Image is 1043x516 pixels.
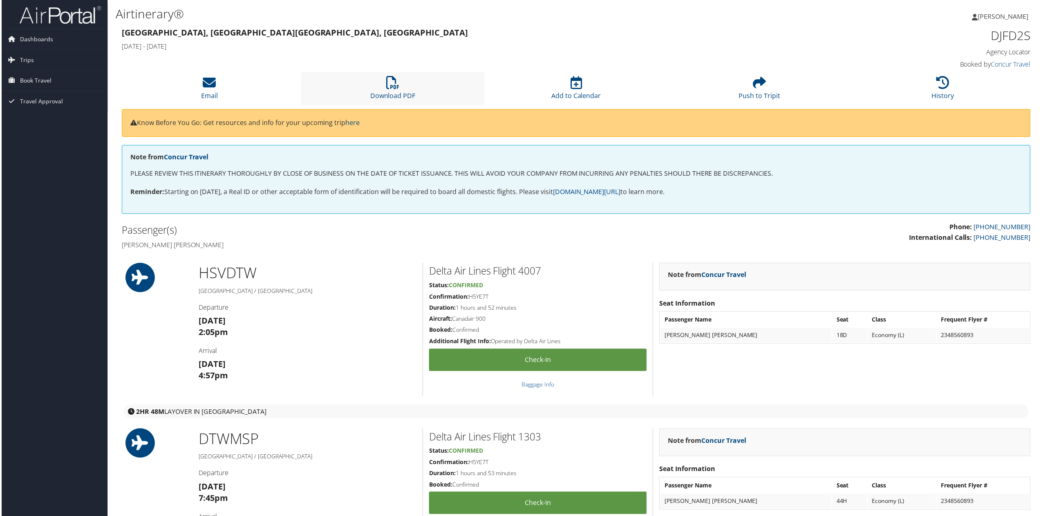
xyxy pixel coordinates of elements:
[933,81,956,101] a: History
[129,118,1023,129] p: Know Before You Go: Get resources and info for your upcoming trip
[429,304,647,313] h5: 1 hours and 52 minutes
[813,60,1032,69] h4: Booked by
[18,92,61,112] span: Travel Approval
[200,81,217,101] a: Email
[129,188,163,197] strong: Reminder:
[197,347,416,356] h4: Arrival
[18,50,32,70] span: Trips
[429,431,647,445] h2: Delta Air Lines Flight 1303
[429,282,448,290] strong: Status:
[429,327,647,335] h5: Confirmed
[429,471,647,479] h5: 1 hours and 53 minutes
[121,42,801,51] h4: [DATE] - [DATE]
[429,482,647,490] h5: Confirmed
[661,480,833,494] th: Passenger Name
[163,153,208,162] a: Concur Travel
[938,329,1031,344] td: 2348560893
[739,81,781,101] a: Push to Tripit
[429,448,448,456] strong: Status:
[429,350,647,372] a: Check-in
[938,495,1031,510] td: 2348560893
[429,482,452,490] strong: Booked:
[429,460,468,467] strong: Confirmation:
[18,5,100,25] img: airportal-logo.png
[18,29,51,49] span: Dashboards
[18,71,50,91] span: Book Travel
[813,47,1032,56] h4: Agency Locator
[429,316,452,324] strong: Aircraft:
[869,329,938,344] td: Economy (L)
[345,118,359,127] a: here
[668,271,747,280] strong: Note from
[429,338,490,346] strong: Additional Flight Info:
[121,224,570,238] h2: Passenger(s)
[951,223,974,232] strong: Phone:
[429,304,455,312] strong: Duration:
[448,282,483,290] span: Confirmed
[129,153,208,162] strong: Note from
[197,470,416,479] h4: Departure
[429,338,647,346] h5: Operated by Delta Air Lines
[197,264,416,284] h1: HSV DTW
[429,293,647,302] h5: H5YE7T
[135,408,163,417] strong: 2HR 48M
[979,12,1030,21] span: [PERSON_NAME]
[197,328,227,339] strong: 2:05pm
[121,241,570,250] h4: [PERSON_NAME] [PERSON_NAME]
[975,223,1032,232] a: [PHONE_NUMBER]
[197,360,224,371] strong: [DATE]
[121,27,468,38] strong: [GEOGRAPHIC_DATA], [GEOGRAPHIC_DATA] [GEOGRAPHIC_DATA], [GEOGRAPHIC_DATA]
[197,482,224,494] strong: [DATE]
[429,471,455,478] strong: Duration:
[869,313,938,328] th: Class
[660,466,716,475] strong: Seat Information
[429,493,647,516] a: Check-in
[197,454,416,462] h5: [GEOGRAPHIC_DATA] / [GEOGRAPHIC_DATA]
[197,288,416,296] h5: [GEOGRAPHIC_DATA] / [GEOGRAPHIC_DATA]
[702,271,747,280] a: Concur Travel
[129,188,1023,198] p: Starting on [DATE], a Real ID or other acceptable form of identification will be required to boar...
[992,60,1032,69] a: Concur Travel
[869,495,938,510] td: Economy (L)
[975,234,1032,243] a: [PHONE_NUMBER]
[833,329,868,344] td: 18D
[448,448,483,456] span: Confirmed
[429,327,452,335] strong: Booked:
[661,313,833,328] th: Passenger Name
[833,480,868,494] th: Seat
[660,299,716,308] strong: Seat Information
[429,293,468,301] strong: Confirmation:
[197,494,227,505] strong: 7:45pm
[661,495,833,510] td: [PERSON_NAME] [PERSON_NAME]
[833,495,868,510] td: 44H
[197,430,416,450] h1: DTW MSP
[869,480,938,494] th: Class
[938,480,1031,494] th: Frequent Flyer #
[197,316,224,327] strong: [DATE]
[197,371,227,382] strong: 4:57pm
[813,27,1032,44] h1: DJFD2S
[123,406,1030,420] div: layover in [GEOGRAPHIC_DATA]
[553,188,621,197] a: [DOMAIN_NAME][URL]
[702,437,747,446] a: Concur Travel
[668,437,747,446] strong: Note from
[429,265,647,279] h2: Delta Air Lines Flight 4007
[429,460,647,468] h5: H5YE7T
[974,4,1038,29] a: [PERSON_NAME]
[370,81,415,101] a: Download PDF
[661,329,833,344] td: [PERSON_NAME] [PERSON_NAME]
[114,5,730,22] h1: Airtinerary®
[429,316,647,324] h5: Canadair 900
[551,81,601,101] a: Add to Calendar
[833,313,868,328] th: Seat
[521,382,554,389] a: Baggage Info
[197,304,416,313] h4: Departure
[938,313,1031,328] th: Frequent Flyer #
[910,234,974,243] strong: International Calls:
[129,169,1023,179] p: PLEASE REVIEW THIS ITINERARY THOROUGHLY BY CLOSE OF BUSINESS ON THE DATE OF TICKET ISSUANCE. THIS...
